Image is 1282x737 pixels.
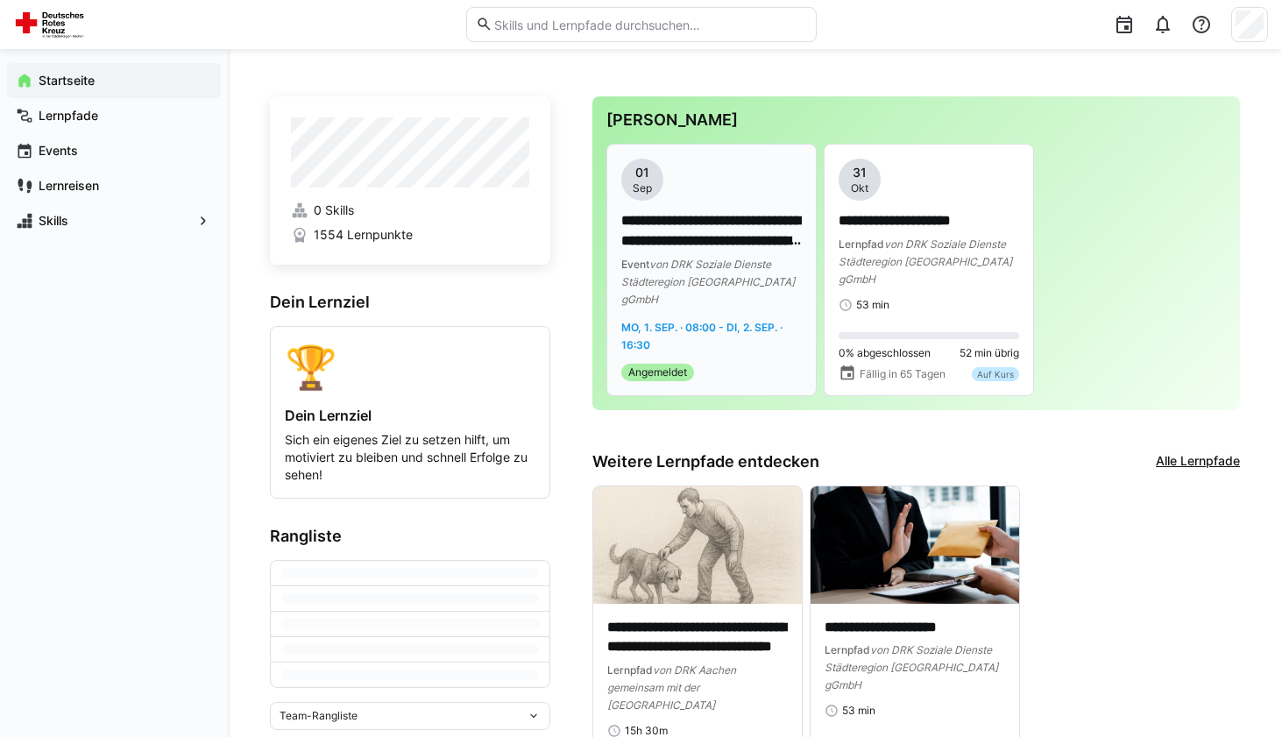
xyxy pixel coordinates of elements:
span: 0% abgeschlossen [839,346,931,360]
span: Okt [851,181,868,195]
img: image [811,486,1019,604]
span: Lernpfad [839,237,884,251]
span: 52 min übrig [960,346,1019,360]
span: von DRK Soziale Dienste Städteregion [GEOGRAPHIC_DATA] gGmbH [839,237,1012,286]
span: 31 [853,164,867,181]
input: Skills und Lernpfade durchsuchen… [492,17,806,32]
span: Sep [633,181,652,195]
h3: Dein Lernziel [270,293,550,312]
span: von DRK Soziale Dienste Städteregion [GEOGRAPHIC_DATA] gGmbH [825,643,998,691]
div: Auf Kurs [972,367,1019,381]
span: von DRK Soziale Dienste Städteregion [GEOGRAPHIC_DATA] gGmbH [621,258,795,306]
span: 0 Skills [314,202,354,219]
h3: [PERSON_NAME] [606,110,1226,130]
span: 1554 Lernpunkte [314,226,413,244]
span: Lernpfad [607,663,653,677]
span: Team-Rangliste [280,709,358,723]
span: 53 min [842,704,875,718]
a: Alle Lernpfade [1156,452,1240,471]
span: Angemeldet [628,365,687,379]
span: Lernpfad [825,643,870,656]
a: 0 Skills [291,202,529,219]
h3: Weitere Lernpfade entdecken [592,452,819,471]
h4: Dein Lernziel [285,407,535,424]
p: Sich ein eigenes Ziel zu setzen hilft, um motiviert zu bleiben und schnell Erfolge zu sehen! [285,431,535,484]
span: Fällig in 65 Tagen [860,367,946,381]
img: image [593,486,802,604]
h3: Rangliste [270,527,550,546]
span: 01 [635,164,649,181]
div: 🏆 [285,341,535,393]
span: Mo, 1. Sep. · 08:00 - Di, 2. Sep. · 16:30 [621,321,783,351]
span: 53 min [856,298,889,312]
span: von DRK Aachen gemeinsam mit der [GEOGRAPHIC_DATA] [607,663,736,712]
span: Event [621,258,649,271]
